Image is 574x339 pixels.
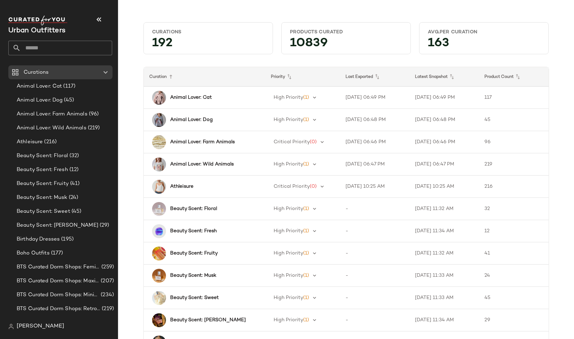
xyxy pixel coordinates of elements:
span: (29) [98,221,109,229]
span: BTS Curated Dorm Shops: Minimalist [17,291,99,299]
td: 24 [479,265,548,287]
td: 45 [479,287,548,309]
th: Latest Snapshot [409,67,479,87]
span: Boho Outfits [17,249,50,257]
td: [DATE] 11:33 AM [409,287,479,309]
td: [DATE] 06:46 PM [409,131,479,153]
img: 35402403_023_b [152,202,166,216]
span: High Priority [274,206,303,211]
span: Beauty Scent: Fresh [17,166,68,174]
span: High Priority [274,162,303,167]
span: Athleisure [17,138,43,146]
span: Beauty Scent: Fruity [17,180,69,188]
span: (222) [100,319,114,327]
span: (32) [68,152,79,160]
span: Critical Priority [274,184,310,189]
span: Animal Lover: Cat [17,82,62,90]
td: - [340,242,409,265]
span: (41) [69,180,80,188]
td: [DATE] 06:49 PM [409,87,479,109]
span: Birthday Dresses [17,235,60,243]
td: 32 [479,198,548,220]
td: 45 [479,109,548,131]
b: Beauty Scent: Sweet [170,294,219,301]
span: Beauty Scent: Floral [17,152,68,160]
span: High Priority [274,95,303,100]
td: 219 [479,153,548,176]
td: 216 [479,176,548,198]
b: Beauty Scent: Musk [170,272,216,279]
span: Beauty Scent: Musk [17,194,67,202]
td: - [340,287,409,309]
th: Last Exported [340,67,409,87]
span: High Priority [274,228,303,234]
span: (259) [100,263,114,271]
span: (96) [88,110,99,118]
td: - [340,198,409,220]
b: Animal Lover: Farm Animals [170,138,235,146]
span: (207) [99,277,114,285]
td: [DATE] 11:34 AM [409,220,479,242]
td: [DATE] 06:48 PM [409,109,479,131]
span: (1) [303,273,309,278]
td: [DATE] 10:25 AM [409,176,479,198]
span: (177) [50,249,63,257]
span: High Priority [274,251,303,256]
b: Beauty Scent: Fruity [170,250,218,257]
img: 105192207_072_b [152,247,166,260]
img: 35402403_018_b [152,269,166,283]
span: (195) [60,235,74,243]
b: Animal Lover: Dog [170,116,213,123]
span: (1) [303,162,309,167]
span: (219) [100,305,114,313]
b: Beauty Scent: Floral [170,205,217,212]
span: Curations [24,68,49,76]
b: Animal Lover: Cat [170,94,212,101]
span: (1) [303,117,309,122]
div: 10839 [284,38,408,51]
div: Avg.per Curation [428,29,540,35]
img: 102059615_004_b [152,113,166,127]
span: (117) [62,82,75,90]
td: [DATE] 06:48 PM [340,109,409,131]
td: [DATE] 11:32 AM [409,242,479,265]
img: svg%3e [8,324,14,329]
span: Beauty Scent: [PERSON_NAME] [17,221,98,229]
span: Animal Lover: Dog [17,96,63,104]
span: High Priority [274,273,303,278]
div: Curations [152,29,264,35]
span: (0) [310,139,317,145]
span: BTS Curated Dorm Shops: Feminine [17,263,100,271]
span: High Priority [274,317,303,323]
span: (12) [68,166,79,174]
span: Current Company Name [8,27,65,34]
th: Curation [144,67,265,87]
span: Critical Priority [274,139,310,145]
span: (1) [303,95,309,100]
td: - [340,265,409,287]
img: 94950243_066_b [152,91,166,105]
b: Beauty Scent: Fresh [170,227,217,235]
td: 29 [479,309,548,331]
span: BTS Curated Dorm Shops: Retro+ Boho [17,305,100,313]
img: 63333371_012_b [152,291,166,305]
span: (234) [99,291,114,299]
td: - [340,220,409,242]
span: (45) [70,208,82,216]
th: Priority [265,67,340,87]
img: 101075752_010_b [152,158,166,171]
span: High Priority [274,117,303,122]
td: 41 [479,242,548,265]
span: Animal Lover: Farm Animals [17,110,88,118]
img: 102793627_010_b [152,180,166,194]
span: (1) [303,206,309,211]
span: Beauty Scent: Sweet [17,208,70,216]
td: [DATE] 11:34 AM [409,309,479,331]
td: [DATE] 10:25 AM [340,176,409,198]
span: Animal Lover: Wild Animals [17,124,86,132]
span: (1) [303,251,309,256]
span: (1) [303,317,309,323]
span: (216) [43,138,57,146]
div: 192 [147,38,270,51]
span: High Priority [274,295,303,300]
